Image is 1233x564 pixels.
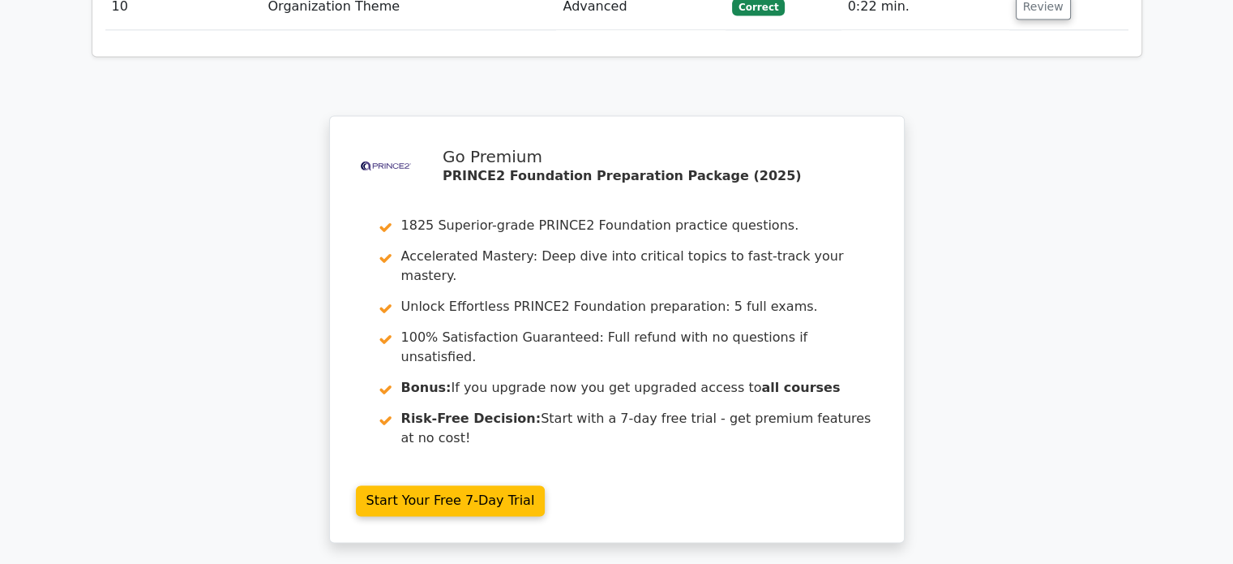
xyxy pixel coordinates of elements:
[356,485,546,516] a: Start Your Free 7-Day Trial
